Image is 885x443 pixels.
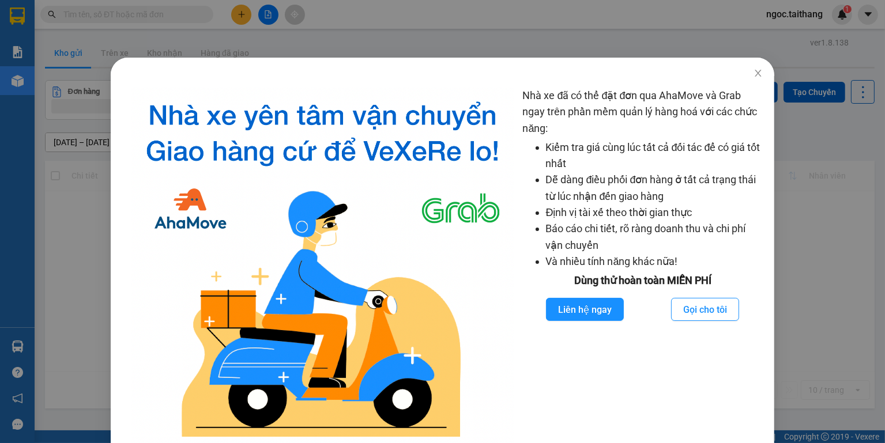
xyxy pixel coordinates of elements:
[545,221,763,253] li: Báo cáo chi tiết, rõ ràng doanh thu và chi phí vận chuyển
[558,302,612,317] span: Liên hệ ngay
[545,172,763,205] li: Dễ dàng điều phối đơn hàng ở tất cả trạng thái từ lúc nhận đến giao hàng
[522,272,763,289] div: Dùng thử hoàn toàn MIỄN PHÍ
[742,58,774,90] button: Close
[671,298,739,321] button: Gọi cho tôi
[683,302,727,317] span: Gọi cho tôi
[545,139,763,172] li: Kiểm tra giá cùng lúc tất cả đối tác để có giá tốt nhất
[545,253,763,270] li: Và nhiều tính năng khác nữa!
[546,298,624,321] button: Liên hệ ngay
[754,69,763,78] span: close
[545,205,763,221] li: Định vị tài xế theo thời gian thực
